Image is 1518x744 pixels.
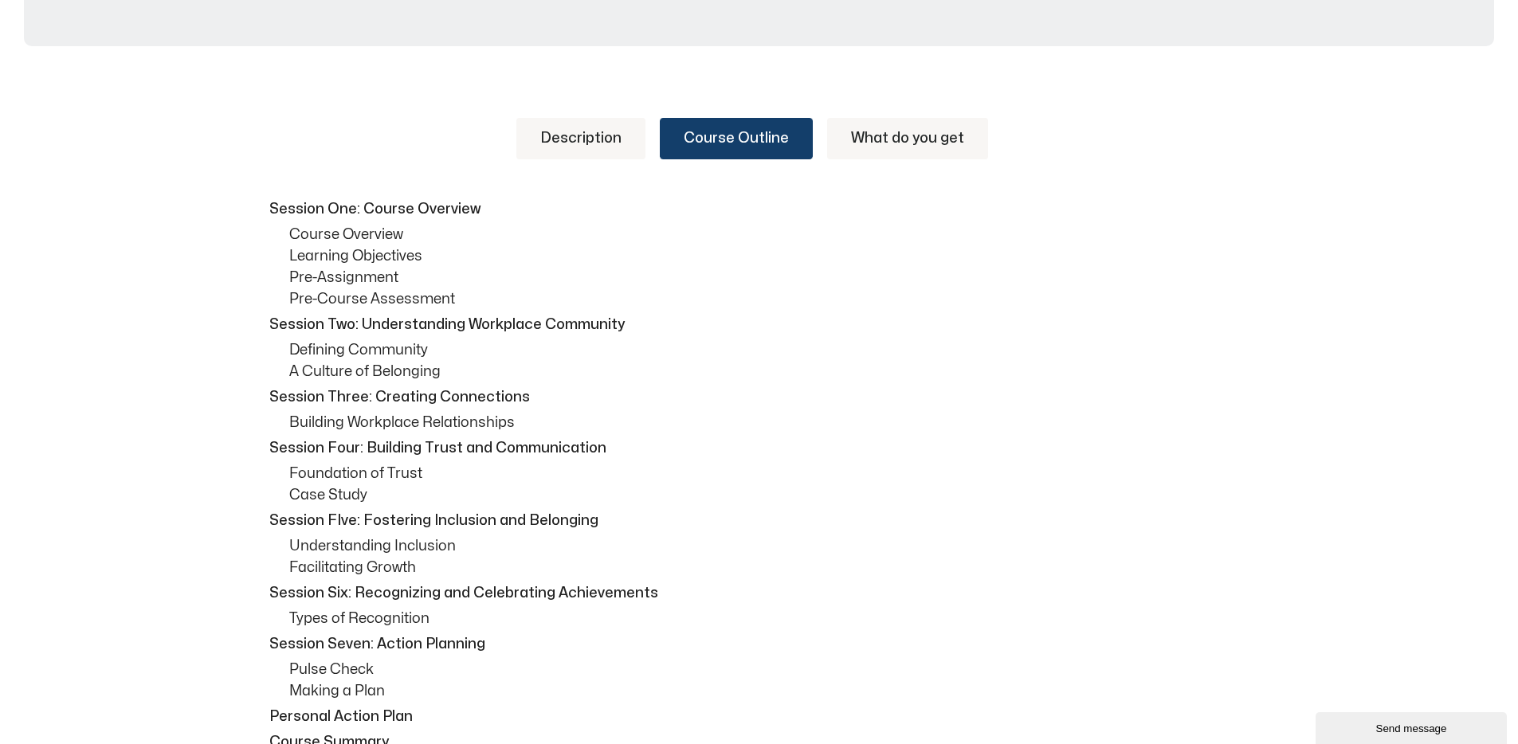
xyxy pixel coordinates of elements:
[660,118,813,159] a: Course Outline
[269,437,1249,459] p: Session Four: Building Trust and Communication
[289,339,1253,361] p: Defining Community
[289,463,1253,484] p: Foundation of Trust
[1316,709,1510,744] iframe: chat widget
[289,224,1253,245] p: Course Overview
[269,633,1249,655] p: Session Seven: Action Planning
[269,582,1249,604] p: Session Six: Recognizing and Celebrating Achievements
[269,198,1249,220] p: Session One: Course Overview
[269,314,1249,335] p: Session Two: Understanding Workplace Community
[289,608,1253,629] p: Types of Recognition
[289,557,1253,578] p: Facilitating Growth
[827,118,988,159] a: What do you get
[289,484,1253,506] p: Case Study
[269,510,1249,531] p: Session FIve: Fostering Inclusion and Belonging
[289,288,1253,310] p: Pre-Course Assessment
[516,118,645,159] a: Description
[269,706,1249,727] p: Personal Action Plan
[289,680,1253,702] p: Making a Plan
[289,361,1253,382] p: A Culture of Belonging
[289,412,1253,433] p: Building Workplace Relationships
[269,386,1249,408] p: Session Three: Creating Connections
[289,245,1253,267] p: Learning Objectives
[289,267,1253,288] p: Pre-Assignment
[289,535,1253,557] p: Understanding Inclusion
[289,659,1253,680] p: Pulse Check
